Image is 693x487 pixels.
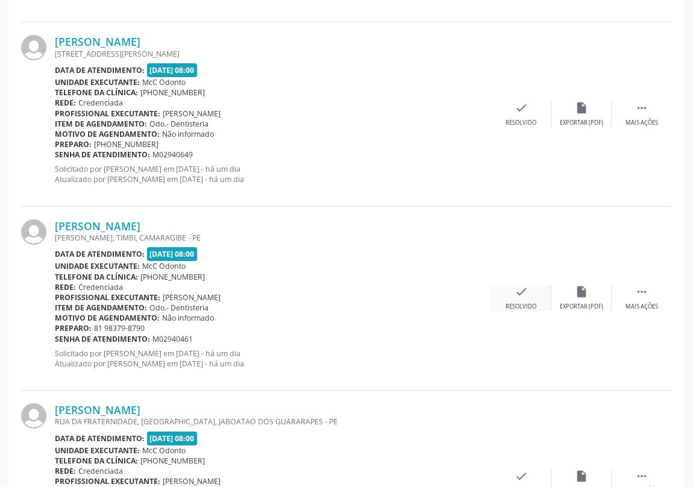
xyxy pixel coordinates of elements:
b: Senha de atendimento: [55,334,150,344]
img: img [21,403,46,429]
i:  [635,285,648,298]
i: check [515,101,528,115]
span: M02940649 [152,149,193,160]
b: Unidade executante: [55,261,140,271]
b: Item de agendamento: [55,119,147,129]
div: [PERSON_NAME], TIMBI, CAMARAGIBE - PE [55,233,491,243]
span: [PHONE_NUMBER] [140,87,205,98]
span: McC Odonto [142,77,186,87]
b: Motivo de agendamento: [55,129,160,139]
b: Telefone da clínica: [55,272,138,282]
b: Rede: [55,466,76,476]
i:  [635,470,648,483]
span: [DATE] 08:00 [147,63,198,77]
span: M02940461 [152,334,193,344]
b: Data de atendimento: [55,433,145,444]
div: Resolvido [506,119,536,127]
span: [DATE] 08:00 [147,247,198,261]
b: Unidade executante: [55,445,140,456]
b: Profissional executante: [55,108,160,119]
b: Rede: [55,282,76,292]
a: [PERSON_NAME] [55,403,140,416]
b: Data de atendimento: [55,249,145,259]
div: Mais ações [626,119,658,127]
b: Telefone da clínica: [55,456,138,466]
b: Telefone da clínica: [55,87,138,98]
div: [STREET_ADDRESS][PERSON_NAME] [55,49,491,59]
span: Credenciada [78,466,123,476]
i: check [515,470,528,483]
span: [PHONE_NUMBER] [94,139,158,149]
b: Rede: [55,98,76,108]
b: Data de atendimento: [55,65,145,75]
b: Senha de atendimento: [55,149,150,160]
b: Preparo: [55,139,92,149]
i: insert_drive_file [575,285,588,298]
i: insert_drive_file [575,470,588,483]
b: Profissional executante: [55,292,160,303]
span: [PERSON_NAME] [163,108,221,119]
span: [DATE] 08:00 [147,432,198,445]
b: Profissional executante: [55,476,160,486]
i: check [515,285,528,298]
i: insert_drive_file [575,101,588,115]
b: Item de agendamento: [55,303,147,313]
div: Mais ações [626,303,658,311]
img: img [21,35,46,60]
span: [PHONE_NUMBER] [140,272,205,282]
span: Credenciada [78,282,123,292]
div: Resolvido [506,303,536,311]
b: Preparo: [55,323,92,333]
b: Motivo de agendamento: [55,313,160,323]
b: Unidade executante: [55,77,140,87]
span: [PERSON_NAME] [163,292,221,303]
a: [PERSON_NAME] [55,35,140,48]
span: Não informado [162,313,214,323]
span: McC Odonto [142,261,186,271]
span: Odo.- Dentisteria [149,303,209,313]
a: [PERSON_NAME] [55,219,140,233]
i:  [635,101,648,115]
span: Odo.- Dentisteria [149,119,209,129]
div: RUA DA FRATERNIDADE, [GEOGRAPHIC_DATA], JABOATAO DOS GUARARAPES - PE [55,416,491,427]
p: Solicitado por [PERSON_NAME] em [DATE] - há um dia Atualizado por [PERSON_NAME] em [DATE] - há um... [55,164,491,184]
span: Não informado [162,129,214,139]
span: 81 98379-8790 [94,323,145,333]
img: img [21,219,46,245]
div: Exportar (PDF) [560,303,603,311]
span: [PERSON_NAME] [163,476,221,486]
span: McC Odonto [142,445,186,456]
span: [PHONE_NUMBER] [140,456,205,466]
span: Credenciada [78,98,123,108]
p: Solicitado por [PERSON_NAME] em [DATE] - há um dia Atualizado por [PERSON_NAME] em [DATE] - há um... [55,348,491,369]
div: Exportar (PDF) [560,119,603,127]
